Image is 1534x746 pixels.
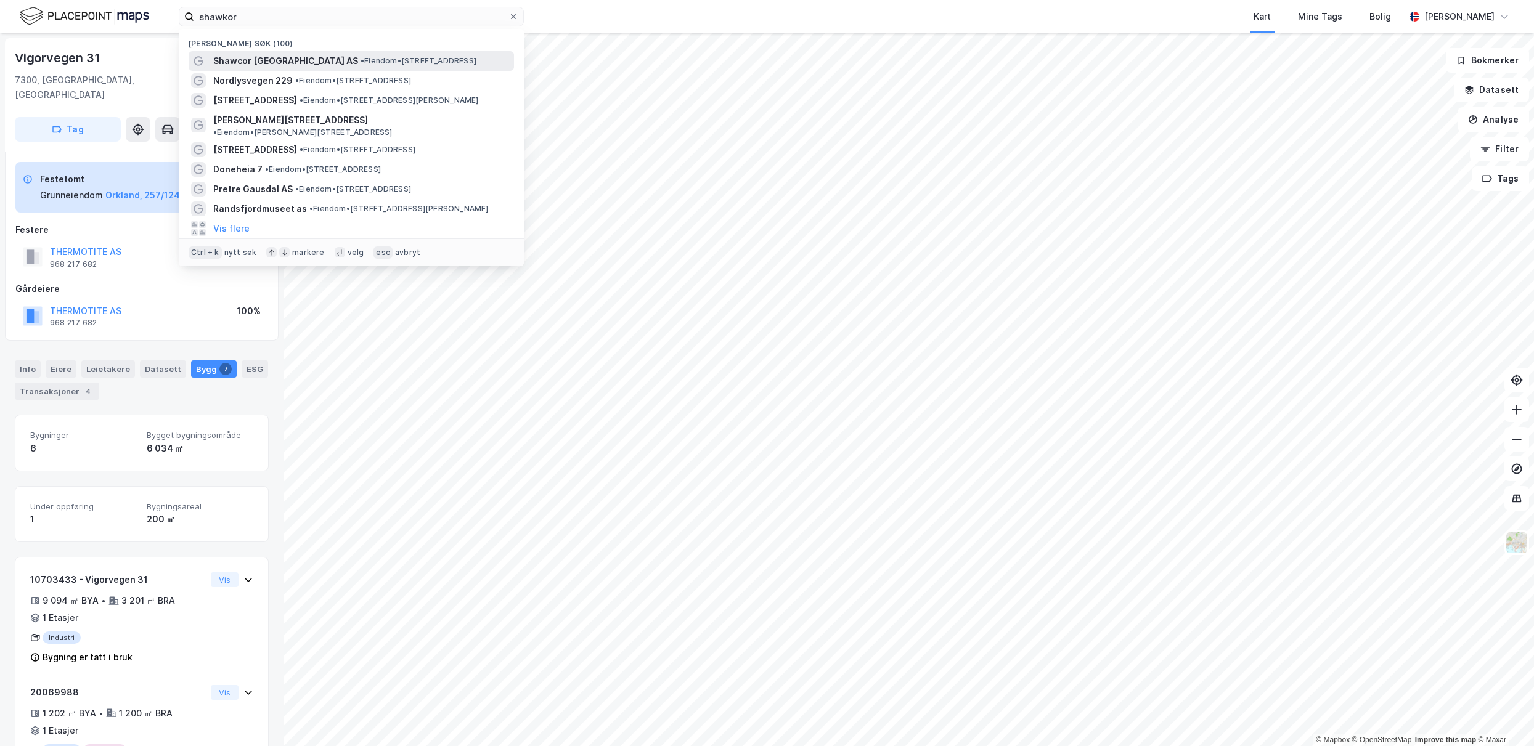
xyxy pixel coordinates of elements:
[15,222,268,237] div: Festere
[213,128,393,137] span: Eiendom • [PERSON_NAME][STREET_ADDRESS]
[1470,137,1529,161] button: Filter
[1369,9,1391,24] div: Bolig
[1505,531,1528,554] img: Z
[43,723,78,738] div: 1 Etasjer
[147,441,253,456] div: 6 034 ㎡
[300,145,303,154] span: •
[46,360,76,378] div: Eiere
[30,512,137,527] div: 1
[15,360,41,378] div: Info
[1424,9,1495,24] div: [PERSON_NAME]
[224,248,257,257] div: nytt søk
[213,128,217,137] span: •
[395,248,420,257] div: avbryt
[1254,9,1271,24] div: Kart
[361,56,476,66] span: Eiendom • [STREET_ADDRESS]
[15,73,198,102] div: 7300, [GEOGRAPHIC_DATA], [GEOGRAPHIC_DATA]
[265,164,381,174] span: Eiendom • [STREET_ADDRESS]
[295,184,299,193] span: •
[292,248,324,257] div: markere
[242,360,268,378] div: ESG
[147,430,253,440] span: Bygget bygningsområde
[1446,48,1529,73] button: Bokmerker
[300,95,303,105] span: •
[30,441,137,456] div: 6
[1415,736,1476,744] a: Improve this map
[213,162,263,177] span: Doneheia 7
[30,430,137,440] span: Bygninger
[82,385,94,397] div: 4
[1472,166,1529,191] button: Tags
[147,512,253,527] div: 200 ㎡
[15,117,121,142] button: Tag
[81,360,135,378] div: Leietakere
[30,685,206,700] div: 20069988
[1352,736,1412,744] a: OpenStreetMap
[300,95,479,105] span: Eiendom • [STREET_ADDRESS][PERSON_NAME]
[99,708,104,718] div: •
[309,204,489,214] span: Eiendom • [STREET_ADDRESS][PERSON_NAME]
[219,363,232,375] div: 7
[50,259,97,269] div: 968 217 682
[1298,9,1342,24] div: Mine Tags
[213,113,368,128] span: [PERSON_NAME][STREET_ADDRESS]
[295,76,299,85] span: •
[43,650,133,665] div: Bygning er tatt i bruk
[20,6,149,27] img: logo.f888ab2527a4732fd821a326f86c7f29.svg
[1454,78,1529,102] button: Datasett
[50,318,97,328] div: 968 217 682
[348,248,364,257] div: velg
[213,93,297,108] span: [STREET_ADDRESS]
[15,383,99,400] div: Transaksjoner
[15,48,102,68] div: Vigorvegen 31
[300,145,415,155] span: Eiendom • [STREET_ADDRESS]
[213,73,293,88] span: Nordlysvegen 229
[373,246,393,259] div: esc
[211,572,239,587] button: Vis
[121,593,175,608] div: 3 201 ㎡ BRA
[30,501,137,512] span: Under oppføring
[30,572,206,587] div: 10703433 - Vigorvegen 31
[295,76,411,86] span: Eiendom • [STREET_ADDRESS]
[213,182,293,197] span: Pretre Gausdal AS
[101,596,106,606] div: •
[211,685,239,700] button: Vis
[189,246,222,259] div: Ctrl + k
[119,706,173,721] div: 1 200 ㎡ BRA
[43,706,96,721] div: 1 202 ㎡ BYA
[213,54,358,68] span: Shawcor [GEOGRAPHIC_DATA] AS
[105,188,180,203] button: Orkland, 257/124
[1472,687,1534,746] iframe: Chat Widget
[147,501,253,512] span: Bygningsareal
[213,201,307,216] span: Randsfjordmuseet as
[1472,687,1534,746] div: Kontrollprogram for chat
[265,164,269,174] span: •
[40,188,103,203] div: Grunneiendom
[191,360,237,378] div: Bygg
[43,593,99,608] div: 9 094 ㎡ BYA
[213,221,250,236] button: Vis flere
[43,610,78,625] div: 1 Etasjer
[15,282,268,296] div: Gårdeiere
[1316,736,1350,744] a: Mapbox
[179,29,524,51] div: [PERSON_NAME] søk (100)
[194,7,508,26] input: Søk på adresse, matrikkel, gårdeiere, leietakere eller personer
[213,142,297,157] span: [STREET_ADDRESS]
[237,304,261,318] div: 100%
[40,172,180,187] div: Festetomt
[361,56,364,65] span: •
[140,360,186,378] div: Datasett
[309,204,313,213] span: •
[1458,107,1529,132] button: Analyse
[295,184,411,194] span: Eiendom • [STREET_ADDRESS]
